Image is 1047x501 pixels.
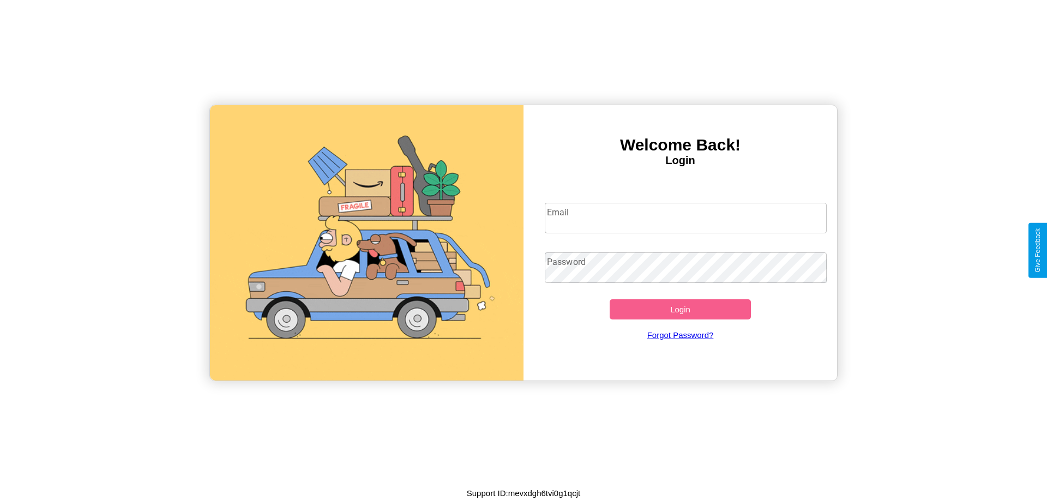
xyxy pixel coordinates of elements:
[523,136,837,154] h3: Welcome Back!
[610,299,751,319] button: Login
[1034,228,1042,273] div: Give Feedback
[539,319,822,351] a: Forgot Password?
[210,105,523,381] img: gif
[523,154,837,167] h4: Login
[467,486,580,500] p: Support ID: mevxdgh6tvi0g1qcjt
